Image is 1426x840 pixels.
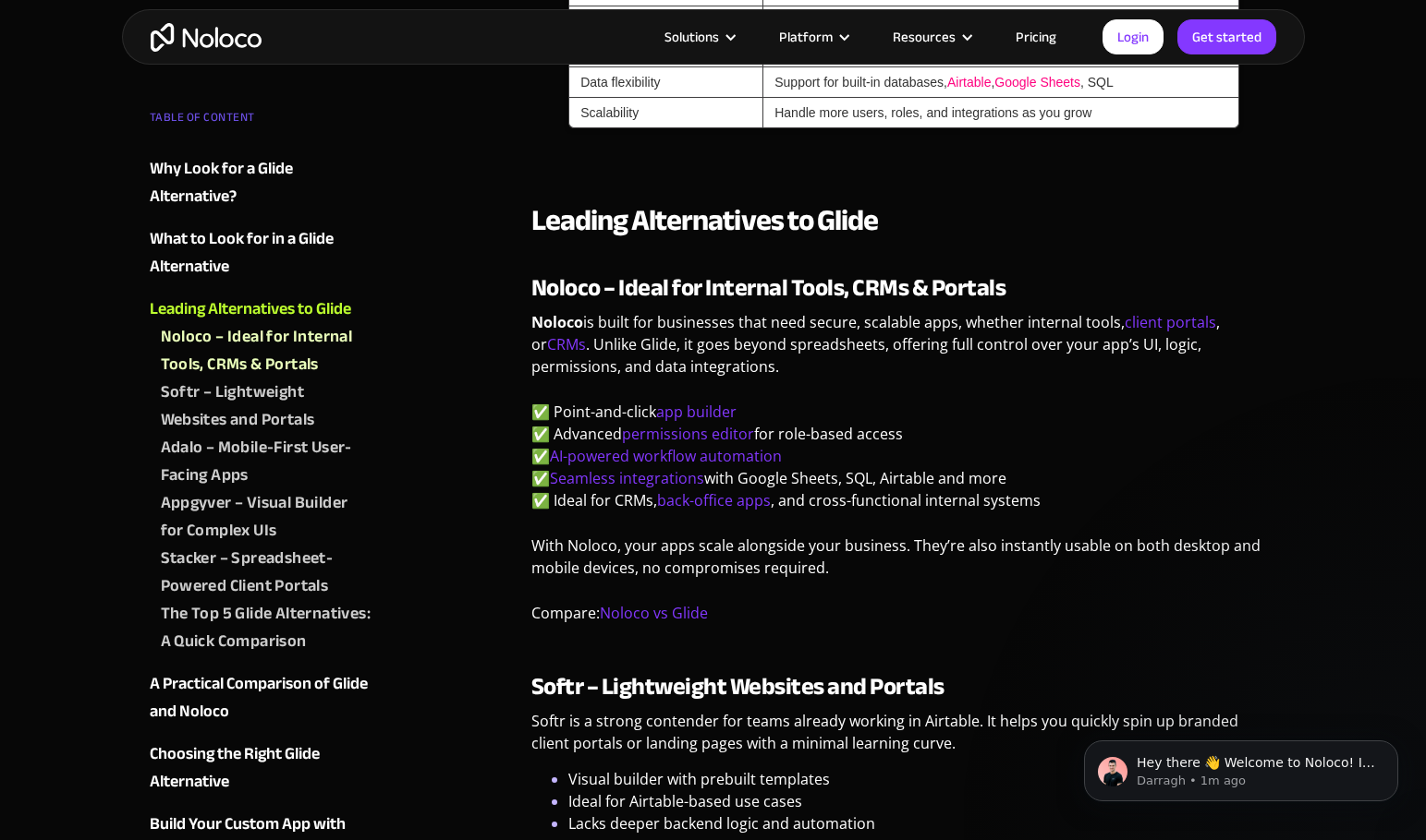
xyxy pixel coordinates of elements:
a: CRMs [547,334,586,354]
li: Visual builder with prebuilt templates [568,768,1277,790]
strong: Noloco – Ideal for Internal Tools, CRMs & Portals [531,265,1006,310]
div: Resources [893,25,956,49]
a: app builder [656,402,737,422]
a: Why Look for a Glide Alternative? [150,155,373,210]
p: With Noloco, your apps scale alongside your business. They’re also instantly usable on both deskt... [531,534,1277,593]
a: A Practical Comparison of Glide and Noloco [150,670,373,726]
li: Ideal for Airtable-based use cases [568,790,1277,812]
td: Support for built-in databases, , , SQL [762,67,1239,98]
p: Compare: [531,602,1277,638]
a: home [151,23,262,52]
li: Lacks deeper backend logic and automation [568,812,1277,834]
a: permissions editor [622,424,754,444]
a: back-office apps [657,490,771,510]
a: Google Sheets [994,75,1080,90]
div: Solutions [641,25,756,49]
a: Choosing the Right Glide Alternative [150,740,373,796]
strong: Leading Alternatives to Glide [531,193,878,248]
div: Platform [779,25,833,49]
p: Softr is a strong contender for teams already working in Airtable. It helps you quickly spin up b... [531,710,1277,768]
a: AI-powered workflow automation [550,446,782,466]
a: Seamless integrations [550,468,704,488]
td: Handle more users, roles, and integrations as you grow [762,98,1239,128]
a: What to Look for in a Glide Alternative [150,225,373,281]
a: Login [1103,19,1164,54]
div: Platform [756,25,870,49]
div: TABLE OF CONTENT [150,103,373,140]
p: ✅ Point-and-click ✅ Advanced for role-based access ✅ ✅ with Google Sheets, SQL, Airtable and more... [531,401,1277,525]
td: Data flexibility [568,67,762,98]
iframe: Intercom notifications message [1056,702,1426,831]
a: client portals [1125,312,1216,332]
strong: Softr – Lightweight Websites and Portals [531,664,945,709]
div: Leading Alternatives to Glide [150,295,351,323]
div: Solutions [664,25,719,49]
a: Stacker – Spreadsheet-Powered Client Portals [161,545,373,600]
a: The Top 5 Glide Alternatives: A Quick Comparison [161,600,373,655]
div: Resources [870,25,993,49]
a: Leading Alternatives to Glide [150,295,373,323]
a: Adalo – Mobile-First User-Facing Apps [161,434,373,489]
a: Softr – Lightweight Websites and Portals [161,378,373,434]
p: is built for businesses that need secure, scalable apps, whether internal tools, , or . Unlike Gl... [531,311,1277,391]
a: Airtable [947,75,991,90]
a: Appgyver – Visual Builder for Complex UIs [161,489,373,545]
a: Noloco vs Glide [600,603,708,623]
a: Get started [1177,19,1276,54]
a: Noloco – Ideal for Internal Tools, CRMs & Portals [161,323,373,378]
td: Scalability [568,98,762,128]
strong: Noloco [531,312,583,332]
a: Pricing [993,25,1079,49]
